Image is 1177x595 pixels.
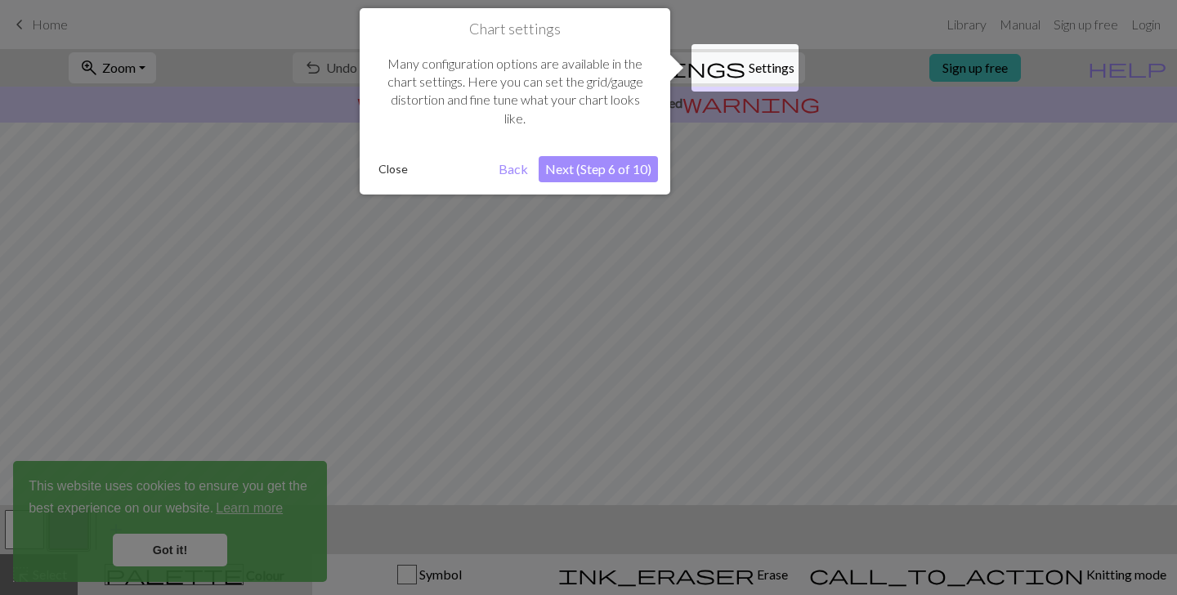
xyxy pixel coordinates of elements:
div: Chart settings [360,8,670,195]
h1: Chart settings [372,20,658,38]
button: Close [372,157,414,181]
div: Many configuration options are available in the chart settings. Here you can set the grid/gauge d... [372,38,658,145]
button: Next (Step 6 of 10) [539,156,658,182]
button: Back [492,156,535,182]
